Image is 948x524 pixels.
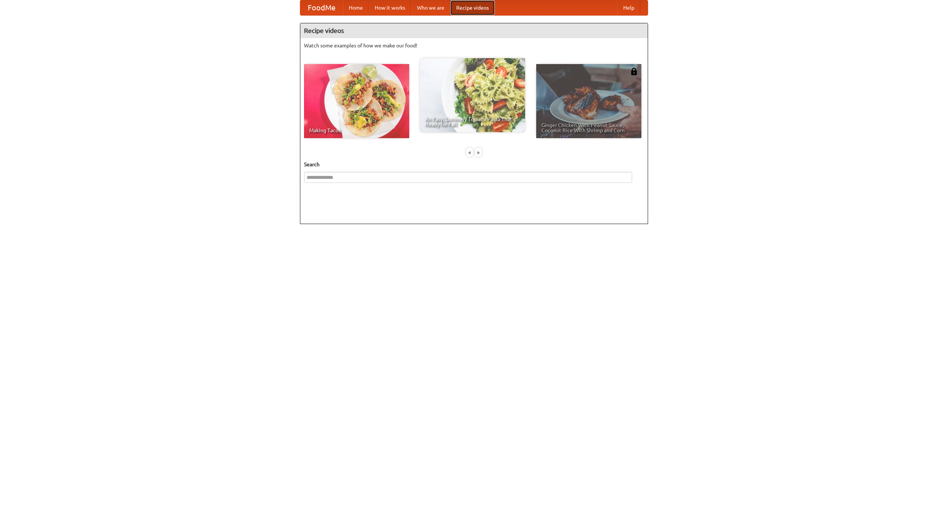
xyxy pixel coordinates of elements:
a: An Easy, Summery Tomato Pasta That's Ready for Fall [420,58,525,132]
span: An Easy, Summery Tomato Pasta That's Ready for Fall [425,117,520,127]
a: How it works [369,0,411,15]
p: Watch some examples of how we make our food! [304,42,644,49]
h5: Search [304,161,644,168]
a: Recipe videos [450,0,495,15]
img: 483408.png [630,68,638,75]
h4: Recipe videos [300,23,648,38]
a: FoodMe [300,0,343,15]
a: Making Tacos [304,64,409,138]
div: « [466,148,473,157]
span: Making Tacos [309,128,404,133]
div: » [475,148,482,157]
a: Home [343,0,369,15]
a: Who we are [411,0,450,15]
a: Help [617,0,640,15]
